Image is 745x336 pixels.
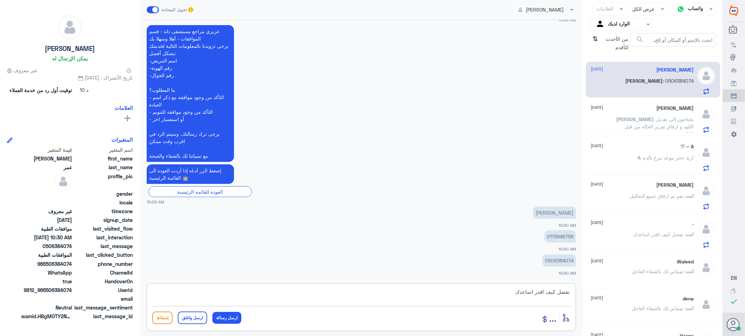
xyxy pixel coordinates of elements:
span: profile_pic [73,173,133,189]
span: انت [686,268,694,274]
span: last_message [73,242,133,250]
span: 10:30 AM [558,223,576,227]
span: [DATE] [591,295,604,301]
button: search [636,34,644,45]
div: العودة للقائمة الرئيسية [148,186,252,197]
span: عمر [21,164,72,171]
input: ابحث بالإسم أو المكان أو إلخ.. [630,33,715,46]
span: 2 [21,269,72,276]
span: UserId [73,286,133,294]
span: 966506384074 [21,260,72,268]
img: defaultAdmin.png [697,182,715,200]
img: Widebot Logo [729,5,738,16]
span: first_name [73,155,133,162]
button: ... [549,310,556,326]
span: الموافقات الطبية [21,251,72,259]
span: أحمد [21,155,72,162]
span: : 0506384074 [663,78,694,84]
span: wamid.HBgMOTY2NTA2Mzg0MDc0FQIAEhggODYxNzY2QkExQTM3RDVCQTUxOTU5RTIxREJBRDczRTMA [21,313,72,320]
span: [DATE] [591,143,604,149]
span: ChannelId [73,269,133,276]
span: من الأحدث للأقدم [601,33,630,53]
button: ارسل واغلق [178,312,207,324]
span: 10 د [75,84,94,97]
h5: Abdullah Alshaer [657,105,694,111]
h5: Abdulmajeed Alqahtani [657,182,694,188]
p: 2/9/2025, 10:30 AM [545,230,576,242]
span: قيمة المتغير [21,146,72,154]
img: defaultAdmin.png [697,105,715,123]
h5: أحمد عمر [657,67,694,73]
span: 10:30 AM [558,247,576,251]
img: defaultAdmin.png [58,15,82,39]
span: انت [686,231,694,237]
span: last_name [73,164,133,171]
span: [DATE] [591,219,604,226]
span: signup_date [73,216,133,224]
i: ⇅ [593,33,598,51]
span: 2025-09-02T07:28:47.991Z [21,216,72,224]
img: defaultAdmin.png [697,67,715,84]
h5: Waleed [677,259,694,265]
span: انت [686,193,694,199]
h5: . [693,221,694,226]
span: 10:29 AM [558,17,576,22]
h5: [PERSON_NAME] [45,45,95,53]
img: defaultAdmin.png [697,144,715,161]
h6: يمكن الإرسال له [52,55,88,61]
p: 2/9/2025, 10:29 AM [147,25,234,162]
span: HandoverOn [73,278,133,285]
span: search [636,35,644,44]
img: whatsapp.png [675,4,686,14]
button: إسقاط [152,312,173,324]
p: 2/9/2025, 10:30 AM [533,207,576,219]
span: تحويل المحادثة [162,7,187,13]
img: defaultAdmin.png [697,221,715,238]
span: : تفضل كيف اقدر اساعدك [634,231,686,237]
h6: المتغيرات [111,136,133,143]
span: تاريخ الأشتراك : [DATE] [7,74,133,81]
span: 10:30 AM [558,271,576,275]
span: [DATE] [591,258,604,264]
span: [DATE] [591,104,604,111]
span: last_message_sentiment [73,304,133,311]
img: defaultAdmin.png [54,173,72,190]
span: [PERSON_NAME] [626,78,663,84]
button: EN [731,274,737,282]
span: غير معروف [21,208,72,215]
span: phone_number [73,260,133,268]
span: 9812_966506384074 [21,286,72,294]
span: null [21,199,72,206]
p: 2/9/2025, 10:30 AM [542,254,576,267]
img: defaultAdmin.png [697,259,715,276]
span: last_message_id [73,313,133,320]
span: 0 [21,304,72,311]
span: gender [73,190,133,197]
span: A [638,155,641,160]
span: 0506384074 [21,242,72,250]
span: null [21,295,72,303]
span: null [21,190,72,197]
span: email [73,295,133,303]
span: : تمنياتي لك بالشفاء العاجل [632,268,686,274]
span: locale [73,199,133,206]
span: timezone [73,208,133,215]
span: ... [549,311,556,324]
span: 10:29 AM [147,199,164,205]
span: موافقات الطبية [21,225,72,232]
h5: dena [683,296,694,302]
span: 2025-09-02T07:30:25.948Z [21,234,72,241]
span: last_visited_flow [73,225,133,232]
span: last_interaction [73,234,133,241]
i: check [730,297,738,306]
span: [DATE] [591,66,604,72]
span: : نعم تم ارفاق جميع التحاليل [630,193,686,199]
span: : يحتاجون إلى تعديل الكود و ارفاق تقرير الحاله من قبل الدكتور [625,116,694,137]
img: yourInbox.svg [596,19,606,30]
span: EN [731,275,737,281]
span: : اريد حجز موعد تبرع بالدم [641,155,694,160]
span: last_clicked_button [73,251,133,259]
button: الصورة الشخصية [727,318,740,331]
span: اسم المتغير [73,146,133,154]
span: true [21,278,72,285]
